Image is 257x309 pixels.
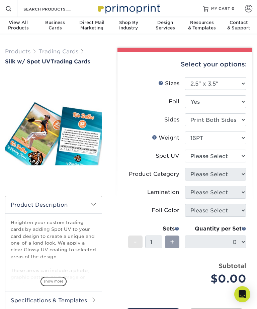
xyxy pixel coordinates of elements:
[37,20,74,25] span: Business
[169,98,179,106] div: Foil
[190,271,246,287] div: $0.00
[220,17,257,35] a: Contact& Support
[158,80,179,88] div: Sizes
[110,20,147,25] span: Shop By
[134,237,137,247] span: -
[211,6,230,11] span: MY CART
[23,5,88,13] input: SEARCH PRODUCTS.....
[147,188,179,196] div: Lamination
[147,20,184,31] div: Services
[220,20,257,31] div: & Support
[129,170,179,178] div: Product Category
[37,17,74,35] a: BusinessCards
[5,58,51,65] span: Silk w/ Spot UV
[73,20,110,25] span: Direct Mail
[156,152,179,160] div: Spot UV
[5,98,102,165] img: Silk w/ Spot UV 01
[5,58,102,65] h1: Trading Cards
[184,20,221,25] span: Resources
[184,20,221,31] div: & Templates
[5,58,102,65] a: Silk w/ Spot UVTrading Cards
[73,20,110,31] div: Marketing
[40,277,67,286] span: show more
[95,1,162,15] img: Primoprint
[232,6,235,11] span: 0
[110,17,147,35] a: Shop ByIndustry
[73,17,110,35] a: Direct MailMarketing
[147,20,184,25] span: Design
[234,286,250,302] div: Open Intercom Messenger
[164,116,179,124] div: Sides
[5,292,102,309] h2: Specifications & Templates
[152,206,179,214] div: Foil Color
[123,52,247,77] div: Select your options:
[170,237,174,247] span: +
[37,20,74,31] div: Cards
[152,134,179,142] div: Weight
[219,262,246,269] strong: Subtotal
[185,225,246,233] div: Quantity per Set
[5,196,102,213] h2: Product Description
[5,48,30,55] a: Products
[220,20,257,25] span: Contact
[38,48,78,55] a: Trading Cards
[147,17,184,35] a: DesignServices
[128,225,179,233] div: Sets
[110,20,147,31] div: Industry
[184,17,221,35] a: Resources& Templates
